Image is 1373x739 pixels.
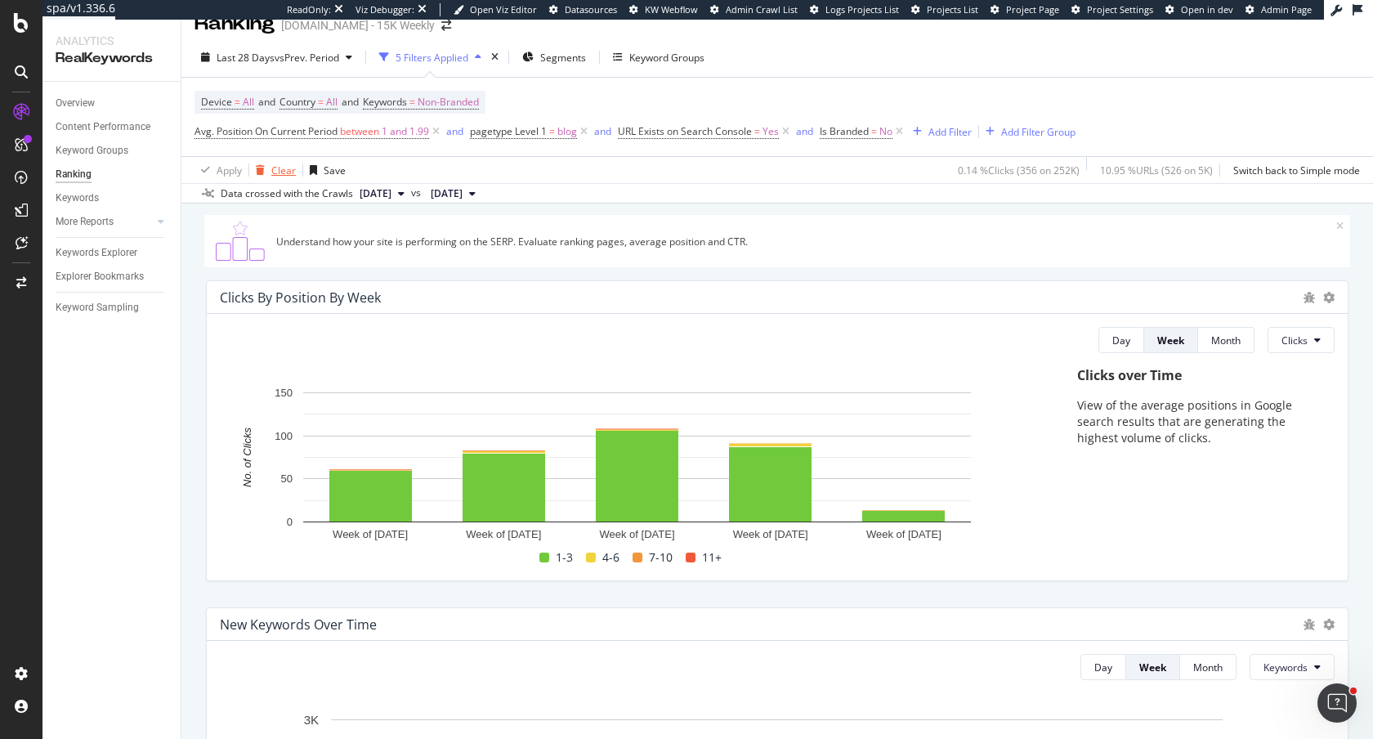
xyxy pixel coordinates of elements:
a: Keywords [56,190,169,207]
button: Week [1126,654,1180,680]
text: Week of [DATE] [733,528,808,540]
p: View of the average positions in Google search results that are generating the highest volume of ... [1077,397,1318,446]
span: vs Prev. Period [275,51,339,65]
div: Save [324,163,346,177]
button: Clear [249,157,296,183]
div: Analytics [56,33,168,49]
button: Add Filter [906,122,972,141]
span: Admin Crawl List [726,3,798,16]
div: bug [1304,292,1315,303]
div: New Keywords Over Time [220,616,377,633]
span: Last 28 Days [217,51,275,65]
span: Logs Projects List [825,3,899,16]
div: and [796,124,813,138]
span: 1 and 1.99 [382,120,429,143]
div: Keyword Sampling [56,299,139,316]
div: Add Filter [928,125,972,139]
a: Open in dev [1165,3,1233,16]
a: Content Performance [56,119,169,136]
text: Week of [DATE] [866,528,941,540]
button: Keywords [1250,654,1335,680]
span: Keywords [363,95,407,109]
span: Is Branded [820,124,869,138]
span: = [871,124,877,138]
div: Keywords [56,190,99,207]
a: Keywords Explorer [56,244,169,262]
a: KW Webflow [629,3,698,16]
a: Explorer Bookmarks [56,268,169,285]
button: and [796,123,813,139]
div: Clicks By Position By Week [220,289,381,306]
span: = [754,124,760,138]
span: Avg. Position On Current Period [195,124,338,138]
div: Keyword Groups [629,51,704,65]
a: Keyword Groups [56,142,169,159]
span: All [326,91,338,114]
span: 4-6 [602,548,619,567]
div: [DOMAIN_NAME] - 15K Weekly [281,17,435,34]
button: Last 28 DaysvsPrev. Period [195,44,359,70]
button: Apply [195,157,242,183]
span: vs [411,186,424,200]
span: Open in dev [1181,3,1233,16]
span: pagetype Level 1 [470,124,547,138]
div: and [594,124,611,138]
div: Clear [271,163,296,177]
a: Ranking [56,166,169,183]
span: Projects List [927,3,978,16]
button: Save [303,157,346,183]
span: Open Viz Editor [470,3,537,16]
div: Clicks over Time [1077,366,1318,385]
span: No [879,120,892,143]
span: 2025 Jul. 21st [431,186,463,201]
div: More Reports [56,213,114,231]
button: and [594,123,611,139]
a: Admin Crawl List [710,3,798,16]
span: Segments [540,51,586,65]
div: arrow-right-arrow-left [441,20,451,31]
span: = [409,95,415,109]
text: Week of [DATE] [600,528,675,540]
button: 5 Filters Applied [373,44,488,70]
div: A chart. [220,384,1054,547]
a: Keyword Sampling [56,299,169,316]
button: [DATE] [353,184,411,204]
div: 10.95 % URLs ( 526 on 5K ) [1100,163,1213,177]
div: Overview [56,95,95,112]
button: Switch back to Simple mode [1227,157,1360,183]
span: Device [201,95,232,109]
button: Segments [516,44,593,70]
span: 7-10 [649,548,673,567]
div: Keywords Explorer [56,244,137,262]
div: Viz Debugger: [356,3,414,16]
text: 50 [281,473,293,486]
button: and [446,123,463,139]
span: Admin Page [1261,3,1312,16]
button: Clicks [1268,327,1335,353]
text: No. of Clicks [241,428,253,487]
span: 1-3 [556,548,573,567]
text: 100 [275,430,293,442]
div: Week [1139,661,1166,674]
span: 11+ [702,548,722,567]
div: Data crossed with the Crawls [221,186,353,201]
div: bug [1304,619,1315,630]
div: Add Filter Group [1001,125,1076,139]
div: ReadOnly: [287,3,331,16]
a: Open Viz Editor [454,3,537,16]
button: Week [1144,327,1198,353]
div: Understand how your site is performing on the SERP. Evaluate ranking pages, average position and ... [276,235,1336,249]
span: and [258,95,275,109]
button: Keyword Groups [606,44,711,70]
div: times [488,49,502,65]
span: Yes [763,120,779,143]
div: Day [1094,661,1112,674]
button: [DATE] [424,184,482,204]
span: and [342,95,359,109]
a: Project Page [991,3,1059,16]
span: Keywords [1263,661,1308,674]
span: between [340,124,379,138]
div: 5 Filters Applied [396,51,468,65]
div: Content Performance [56,119,150,136]
span: Datasources [565,3,617,16]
